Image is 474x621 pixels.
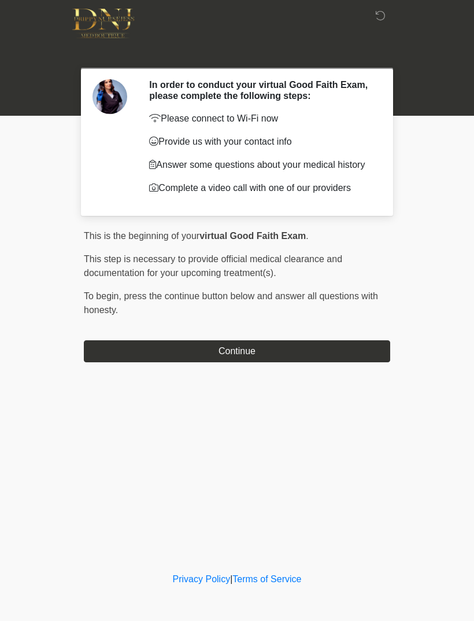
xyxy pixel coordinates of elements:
[75,42,399,63] h1: ‎ ‎
[149,135,373,149] p: Provide us with your contact info
[149,181,373,195] p: Complete a video call with one of our providers
[149,112,373,126] p: Please connect to Wi-Fi now
[84,254,342,278] span: This step is necessary to provide official medical clearance and documentation for your upcoming ...
[173,574,231,584] a: Privacy Policy
[84,291,378,315] span: press the continue button below and answer all questions with honesty.
[199,231,306,241] strong: virtual Good Faith Exam
[232,574,301,584] a: Terms of Service
[230,574,232,584] a: |
[84,231,199,241] span: This is the beginning of your
[72,9,134,38] img: DNJ Med Boutique Logo
[84,340,390,362] button: Continue
[92,79,127,114] img: Agent Avatar
[306,231,308,241] span: .
[149,158,373,172] p: Answer some questions about your medical history
[84,291,124,301] span: To begin,
[149,79,373,101] h2: In order to conduct your virtual Good Faith Exam, please complete the following steps:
